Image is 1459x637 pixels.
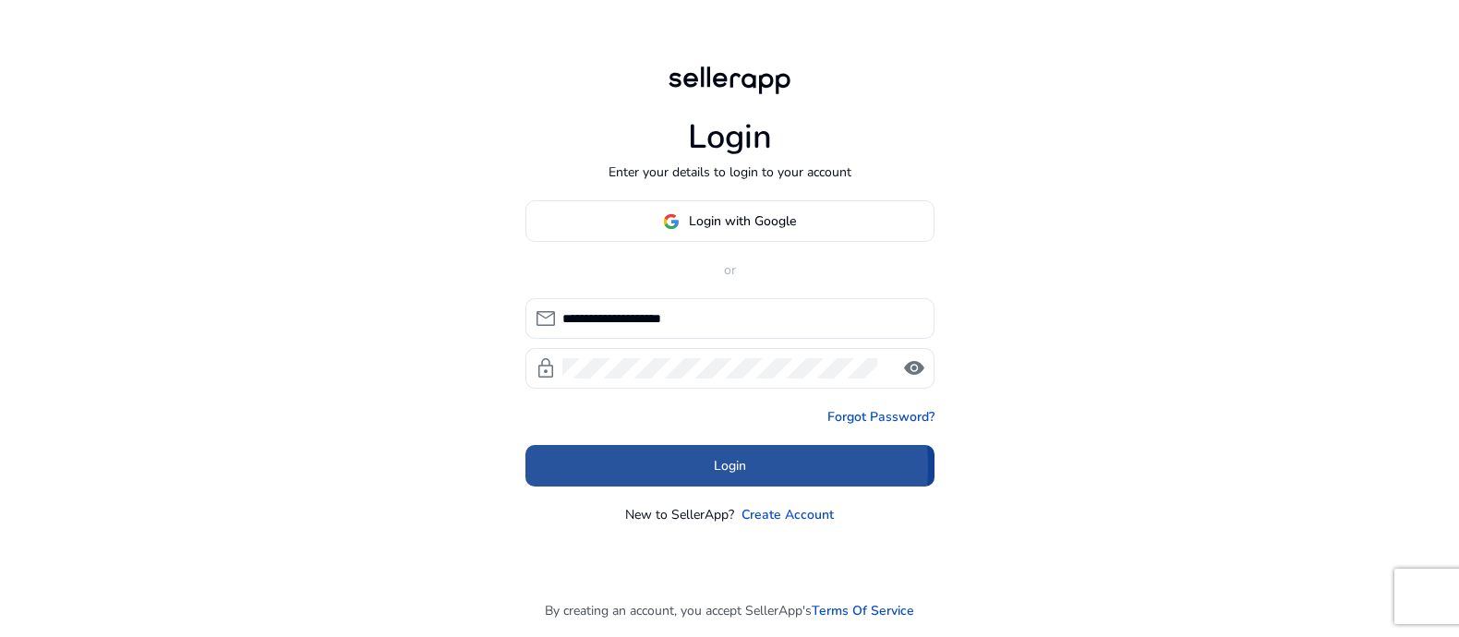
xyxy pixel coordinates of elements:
button: Login [525,445,934,487]
a: Forgot Password? [827,407,934,427]
p: or [525,260,934,280]
span: visibility [903,357,925,379]
span: Login with Google [689,211,796,231]
a: Terms Of Service [812,601,914,620]
span: lock [535,357,557,379]
h1: Login [688,117,772,157]
img: google-logo.svg [663,213,680,230]
a: Create Account [742,505,834,524]
p: New to SellerApp? [625,505,734,524]
button: Login with Google [525,200,934,242]
span: mail [535,307,557,330]
span: Login [714,456,746,475]
p: Enter your details to login to your account [609,162,851,182]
